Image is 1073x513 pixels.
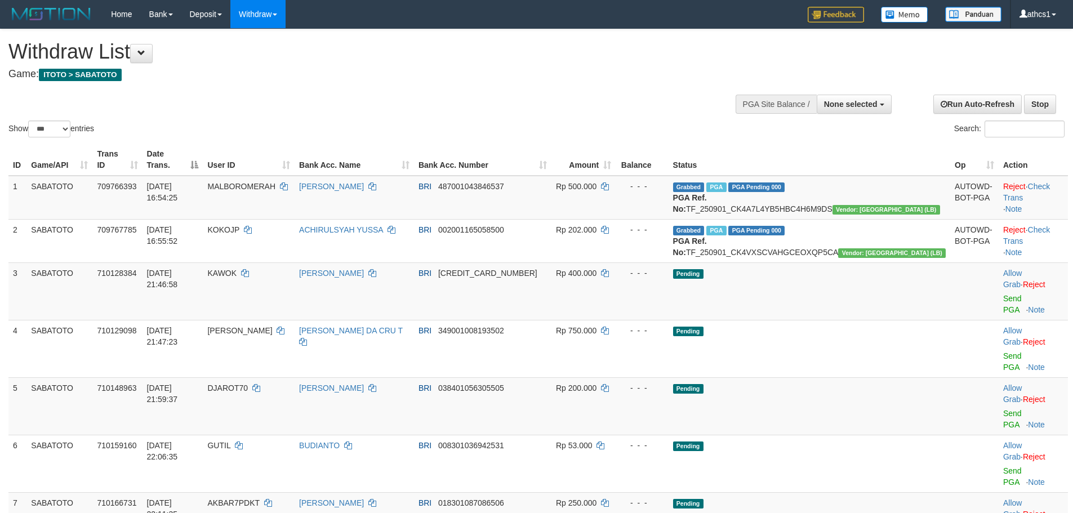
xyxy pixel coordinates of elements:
a: Send PGA [1003,466,1022,487]
span: Vendor URL: https://dashboard.q2checkout.com/secure [832,205,940,215]
span: Pending [673,384,704,394]
th: User ID: activate to sort column ascending [203,144,295,176]
th: ID [8,144,26,176]
b: PGA Ref. No: [673,193,707,213]
a: Reject [1023,452,1045,461]
td: · [999,262,1068,320]
span: Rp 400.000 [556,269,596,278]
td: · · [999,176,1068,220]
img: panduan.png [945,7,1001,22]
a: [PERSON_NAME] DA CRU T [299,326,403,335]
span: Pending [673,269,704,279]
div: - - - [620,181,664,192]
td: TF_250901_CK4VXSCVAHGCEOXQP5CA [669,219,951,262]
label: Show entries [8,121,94,137]
a: ACHIRULSYAH YUSSA [299,225,383,234]
a: [PERSON_NAME] [299,498,364,507]
span: PGA Pending [728,182,785,192]
span: BRI [418,269,431,278]
span: · [1003,441,1023,461]
span: Copy 002001165058500 to clipboard [438,225,504,234]
span: Pending [673,499,704,508]
td: AUTOWD-BOT-PGA [950,219,999,262]
span: BRI [418,383,431,392]
a: Check Trans [1003,182,1050,202]
span: BRI [418,441,431,450]
a: Note [1028,363,1045,372]
td: SABATOTO [26,176,92,220]
span: Grabbed [673,226,705,235]
span: [DATE] 16:55:52 [147,225,178,246]
div: - - - [620,497,664,508]
span: MALBOROMERAH [207,182,275,191]
a: Allow Grab [1003,269,1022,289]
span: KAWOK [207,269,237,278]
a: Send PGA [1003,351,1022,372]
a: Allow Grab [1003,441,1022,461]
span: [DATE] 21:46:58 [147,269,178,289]
input: Search: [985,121,1065,137]
span: 710148963 [97,383,136,392]
th: Game/API: activate to sort column ascending [26,144,92,176]
h4: Game: [8,69,704,80]
td: SABATOTO [26,377,92,435]
img: Feedback.jpg [808,7,864,23]
span: GUTIL [207,441,230,450]
td: SABATOTO [26,435,92,492]
td: · [999,377,1068,435]
span: Pending [673,441,704,451]
a: Check Trans [1003,225,1050,246]
span: Vendor URL: https://dashboard.q2checkout.com/secure [838,248,946,258]
span: · [1003,326,1023,346]
th: Balance [616,144,668,176]
a: Reject [1003,182,1026,191]
span: [DATE] 16:54:25 [147,182,178,202]
th: Trans ID: activate to sort column ascending [92,144,142,176]
span: ITOTO > SABATOTO [39,69,122,81]
span: DJAROT70 [207,383,248,392]
th: Action [999,144,1068,176]
a: Allow Grab [1003,326,1022,346]
span: Pending [673,327,704,336]
td: SABATOTO [26,219,92,262]
a: Reject [1023,337,1045,346]
td: · [999,435,1068,492]
span: KOKOJP [207,225,239,234]
span: Rp 750.000 [556,326,596,335]
div: - - - [620,440,664,451]
span: 710128384 [97,269,136,278]
div: - - - [620,267,664,279]
span: [PERSON_NAME] [207,326,272,335]
span: Marked by athcs1 [706,182,726,192]
span: [DATE] 22:06:35 [147,441,178,461]
a: Reject [1023,280,1045,289]
b: PGA Ref. No: [673,237,707,257]
span: BRI [418,326,431,335]
td: 3 [8,262,26,320]
a: Note [1028,420,1045,429]
span: · [1003,383,1023,404]
td: TF_250901_CK4A7L4YB5HBC4H6M9DS [669,176,951,220]
a: Reject [1003,225,1026,234]
div: PGA Site Balance / [736,95,817,114]
h1: Withdraw List [8,41,704,63]
td: 1 [8,176,26,220]
a: Note [1005,248,1022,257]
td: SABATOTO [26,320,92,377]
span: Copy 008301036942531 to clipboard [438,441,504,450]
div: - - - [620,224,664,235]
span: · [1003,269,1023,289]
span: Rp 500.000 [556,182,596,191]
span: Copy 018301087086506 to clipboard [438,498,504,507]
a: Note [1005,204,1022,213]
div: - - - [620,382,664,394]
span: Rp 202.000 [556,225,596,234]
th: Op: activate to sort column ascending [950,144,999,176]
a: Allow Grab [1003,383,1022,404]
a: Note [1028,305,1045,314]
th: Bank Acc. Number: activate to sort column ascending [414,144,551,176]
td: 5 [8,377,26,435]
a: [PERSON_NAME] [299,182,364,191]
a: Stop [1024,95,1056,114]
span: Copy 658801024545531 to clipboard [438,269,537,278]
